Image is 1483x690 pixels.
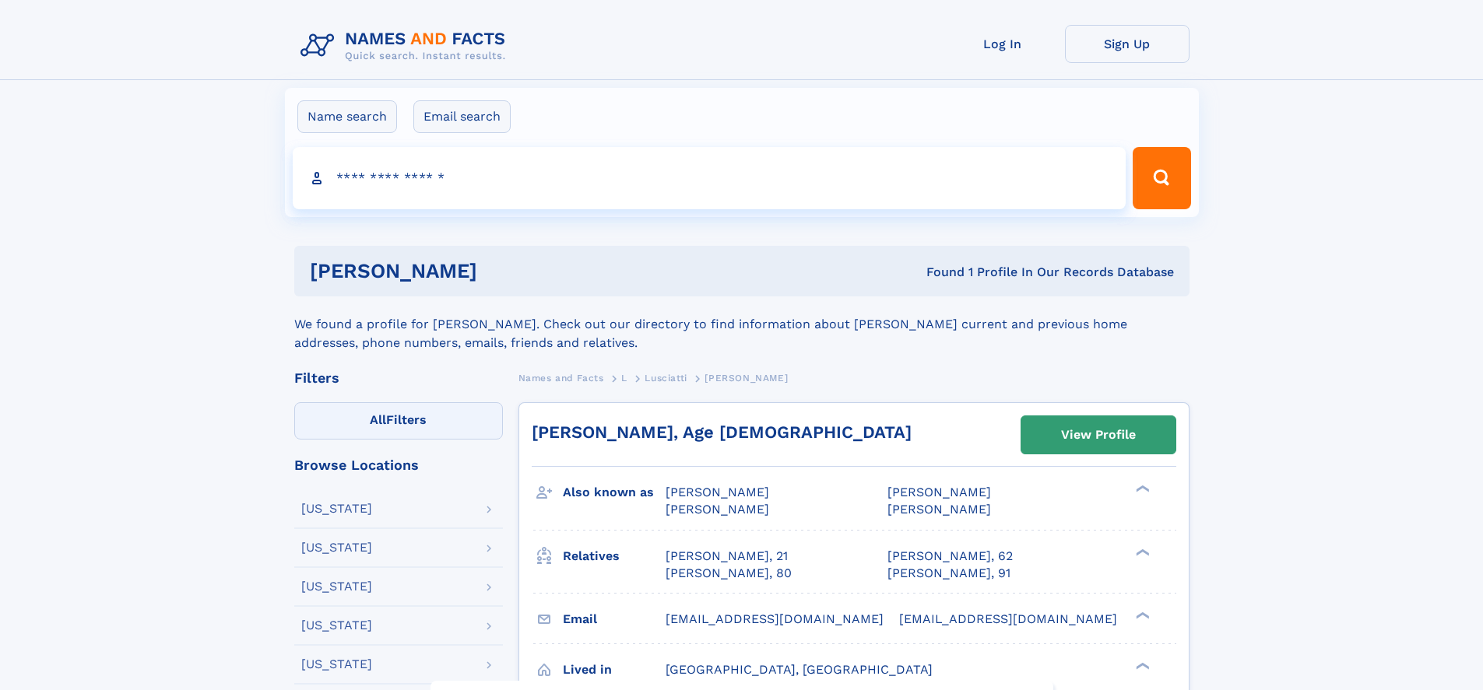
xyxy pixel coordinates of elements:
[899,611,1117,626] span: [EMAIL_ADDRESS][DOMAIN_NAME]
[621,368,627,387] a: L
[563,657,666,683] h3: Lived in
[705,373,788,384] span: [PERSON_NAME]
[621,373,627,384] span: L
[940,25,1065,63] a: Log In
[301,619,372,632] div: [US_STATE]
[301,541,372,554] div: [US_STATE]
[532,422,912,442] a: [PERSON_NAME], Age [DEMOGRAPHIC_DATA]
[297,100,397,133] label: Name search
[518,368,604,387] a: Names and Facts
[1132,547,1151,557] div: ❯
[294,402,503,440] label: Filters
[666,502,769,517] span: [PERSON_NAME]
[310,261,702,281] h1: [PERSON_NAME]
[301,580,372,593] div: [US_STATE]
[887,485,991,499] span: [PERSON_NAME]
[294,296,1190,352] div: We found a profile for [PERSON_NAME]. Check out our directory to find information about [PERSON_N...
[887,548,1013,565] a: [PERSON_NAME], 62
[1021,416,1176,454] a: View Profile
[294,25,518,67] img: Logo Names and Facts
[887,565,1010,582] a: [PERSON_NAME], 91
[666,485,769,499] span: [PERSON_NAME]
[370,412,386,427] span: All
[887,502,991,517] span: [PERSON_NAME]
[1132,484,1151,494] div: ❯
[1065,25,1190,63] a: Sign Up
[413,100,511,133] label: Email search
[666,611,884,626] span: [EMAIL_ADDRESS][DOMAIN_NAME]
[294,458,503,472] div: Browse Locations
[294,371,503,385] div: Filters
[293,147,1126,209] input: search input
[1132,610,1151,620] div: ❯
[645,368,687,387] a: Lusciatti
[645,373,687,384] span: Lusciatti
[666,662,933,677] span: [GEOGRAPHIC_DATA], [GEOGRAPHIC_DATA]
[301,503,372,515] div: [US_STATE]
[301,658,372,671] div: [US_STATE]
[666,548,788,565] a: [PERSON_NAME], 21
[666,565,792,582] a: [PERSON_NAME], 80
[563,479,666,506] h3: Also known as
[563,606,666,632] h3: Email
[1133,147,1190,209] button: Search Button
[701,264,1174,281] div: Found 1 Profile In Our Records Database
[563,543,666,569] h3: Relatives
[1061,417,1136,453] div: View Profile
[1132,660,1151,671] div: ❯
